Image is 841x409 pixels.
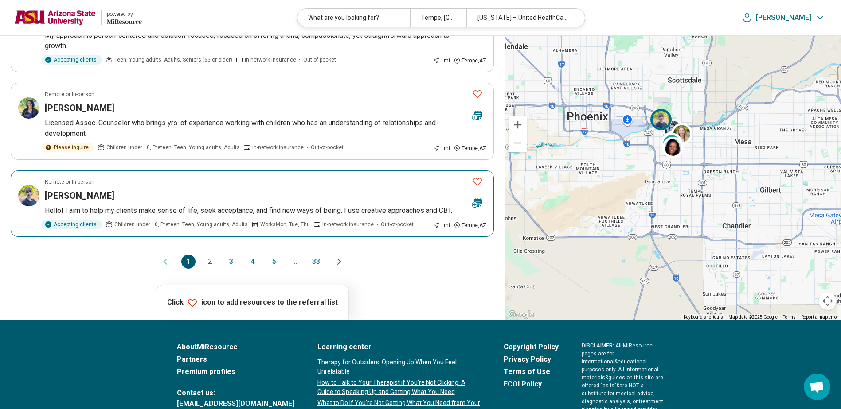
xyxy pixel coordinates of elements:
[507,309,536,320] a: Open this area in Google Maps (opens a new window)
[454,221,486,229] div: Tempe , AZ
[252,143,304,151] span: In-network insurance
[14,7,142,28] a: Arizona State Universitypowered by
[504,367,559,377] a: Terms of Use
[177,388,294,398] span: Contact us:
[224,255,238,269] button: 3
[177,367,294,377] a: Premium profiles
[167,297,338,308] p: Click icon to add resources to the referral list
[466,9,579,27] div: [US_STATE] – United HealthCare
[507,309,536,320] img: Google
[454,144,486,152] div: Tempe , AZ
[45,178,94,186] p: Remote or In-person
[41,55,102,65] div: Accepting clients
[181,255,196,269] button: 1
[317,358,481,376] a: Therapy for Outsiders: Opening Up When You Feel Unrelatable
[45,90,94,98] p: Remote or In-person
[661,133,682,154] div: 3
[203,255,217,269] button: 2
[160,255,171,269] button: Previous page
[177,342,294,352] a: AboutMiResource
[297,9,410,27] div: What are you looking for?
[804,374,830,400] div: Open chat
[334,255,344,269] button: Next page
[322,220,374,228] span: In-network insurance
[317,342,481,352] a: Learning center
[433,221,450,229] div: 1 mi
[266,255,281,269] button: 5
[381,220,414,228] span: Out-of-pocket
[504,342,559,352] a: Copyright Policy
[245,255,259,269] button: 4
[245,56,296,64] span: In-network insurance
[45,189,114,202] h3: [PERSON_NAME]
[106,143,240,151] span: Children under 10, Preteen, Teen, Young adults, Adults
[177,398,294,409] a: [EMAIL_ADDRESS][DOMAIN_NAME]
[14,7,96,28] img: Arizona State University
[454,57,486,65] div: Tempe , AZ
[45,30,486,51] p: My approach is person-centered and solution-focused, focused on offering a kind, compassionate, y...
[45,102,114,114] h3: [PERSON_NAME]
[504,379,559,390] a: FCOI Policy
[504,354,559,365] a: Privacy Policy
[819,292,837,310] button: Map camera controls
[45,118,486,139] p: Licensed Assoc. Counselor who brings yrs. of experience working with children who has an understa...
[114,56,232,64] span: Teen, Young adults, Adults, Seniors (65 or older)
[410,9,466,27] div: Tempe, [GEOGRAPHIC_DATA]
[783,315,796,320] a: Terms (opens in new tab)
[41,220,102,229] div: Accepting clients
[756,13,811,22] p: [PERSON_NAME]
[177,354,294,365] a: Partners
[684,314,723,320] button: Keyboard shortcuts
[469,85,486,103] button: Favorite
[288,255,302,269] span: ...
[41,143,94,152] div: Please inquire
[801,315,838,320] a: Report a map error
[309,255,323,269] button: 33
[45,205,486,216] p: Hello! I aim to help my clients make sense of life, seek acceptance, and find new ways of being. ...
[303,56,336,64] span: Out-of-pocket
[317,378,481,397] a: How to Talk to Your Therapist if You’re Not Clicking: A Guide to Speaking Up and Getting What You...
[469,173,486,191] button: Favorite
[107,10,142,18] div: powered by
[114,220,248,228] span: Children under 10, Preteen, Teen, Young adults, Adults
[311,143,344,151] span: Out-of-pocket
[582,343,613,349] span: DISCLAIMER
[433,144,450,152] div: 1 mi
[509,116,527,134] button: Zoom in
[728,315,778,320] span: Map data ©2025 Google
[433,57,450,65] div: 1 mi
[260,220,310,228] span: Works Mon, Tue, Thu
[509,134,527,152] button: Zoom out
